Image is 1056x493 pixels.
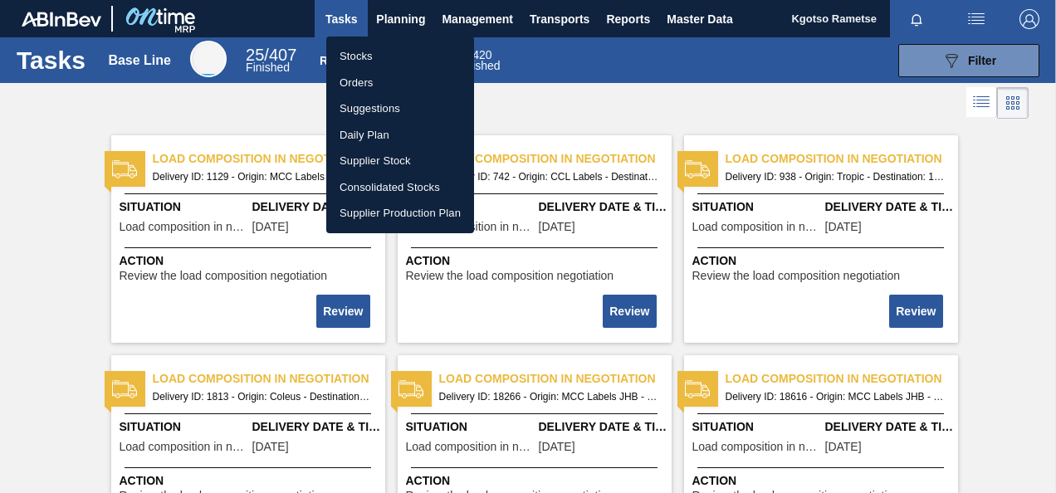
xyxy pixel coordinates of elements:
a: Orders [326,70,474,96]
a: Daily Plan [326,122,474,149]
a: Suggestions [326,95,474,122]
a: Stocks [326,43,474,70]
a: Consolidated Stocks [326,174,474,201]
a: Supplier Production Plan [326,200,474,227]
a: Supplier Stock [326,148,474,174]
